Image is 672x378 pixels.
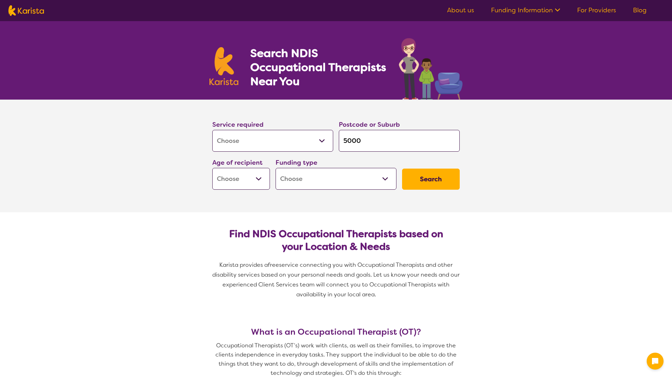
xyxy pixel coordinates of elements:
a: Blog [633,6,647,14]
span: Karista provides a [219,261,268,269]
img: Karista logo [209,47,238,85]
span: service connecting you with Occupational Therapists and other disability services based on your p... [212,261,461,298]
img: Karista logo [8,5,44,16]
label: Service required [212,120,264,129]
button: Search [402,169,460,190]
p: Occupational Therapists (OT’s) work with clients, as well as their families, to improve the clien... [209,341,463,378]
span: free [268,261,279,269]
label: Funding type [276,158,317,167]
h2: Find NDIS Occupational Therapists based on your Location & Needs [218,228,454,253]
h3: What is an Occupational Therapist (OT)? [209,327,463,337]
label: Postcode or Suburb [339,120,400,129]
a: Funding Information [491,6,560,14]
a: For Providers [577,6,616,14]
h1: Search NDIS Occupational Therapists Near You [250,46,387,88]
input: Type [339,130,460,152]
img: occupational-therapy [399,38,463,100]
label: Age of recipient [212,158,263,167]
a: About us [447,6,474,14]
